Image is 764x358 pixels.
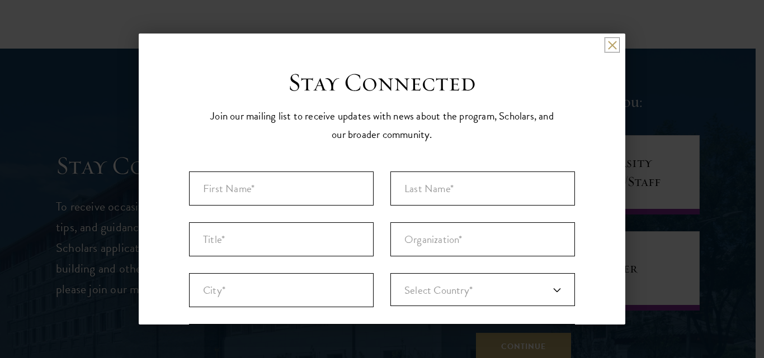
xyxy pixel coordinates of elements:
input: First Name* [189,171,374,206]
input: Title* [189,222,374,256]
span: Select Country* [404,282,473,298]
h3: Stay Connected [288,67,476,98]
p: Join our mailing list to receive updates with news about the program, Scholars, and our broader c... [209,107,555,144]
input: Organization* [390,222,575,256]
input: Last Name* [390,171,575,206]
input: Email* [189,324,575,358]
input: City* [189,273,374,307]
